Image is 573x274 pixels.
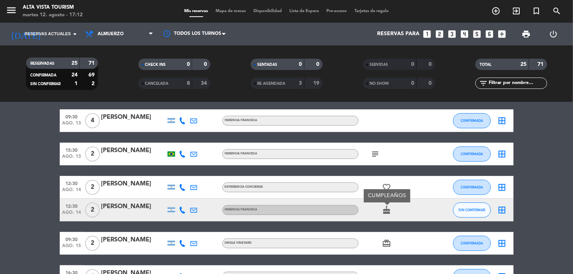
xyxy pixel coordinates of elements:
button: CONFIRMADA [453,180,491,195]
span: 12:30 [62,201,81,210]
i: add_circle_outline [491,6,500,16]
i: search [553,6,562,16]
strong: 71 [538,62,545,67]
span: print [522,30,531,39]
div: [PERSON_NAME] [101,112,166,122]
span: Tarjetas de regalo [351,9,393,13]
span: 2 [85,202,100,218]
span: ago. 13 [62,121,81,129]
span: Mis reservas [180,9,212,13]
span: Disponibilidad [250,9,286,13]
span: ago. 14 [62,187,81,196]
span: ago. 15 [62,243,81,252]
span: 2 [85,180,100,195]
i: looks_two [435,29,445,39]
div: [PERSON_NAME] [101,235,166,245]
span: NO SHOW [370,82,389,86]
span: Herencia Francesa [225,208,258,211]
span: SIN CONFIRMAR [31,82,61,86]
div: Alta Vista Tourism [23,4,83,11]
strong: 3 [299,81,302,86]
strong: 0 [412,62,415,67]
strong: 0 [299,62,302,67]
i: arrow_drop_down [70,30,79,39]
button: CONFIRMADA [453,146,491,162]
i: border_all [498,116,507,125]
i: [DATE] [6,26,46,42]
span: Lista de Espera [286,9,323,13]
button: CONFIRMADA [453,113,491,128]
span: CONFIRMADA [461,152,483,156]
div: LOG OUT [540,23,567,45]
div: [PERSON_NAME] [101,179,166,189]
span: CONFIRMADA [31,73,57,77]
i: favorite_border [382,183,391,192]
div: [PERSON_NAME] [101,202,166,212]
strong: 0 [429,62,433,67]
span: 15:30 [62,145,81,154]
div: CUMPLEAÑOS [364,189,410,202]
i: subject [371,149,380,159]
i: turned_in_not [532,6,541,16]
div: martes 12. agosto - 17:12 [23,11,83,19]
span: 09:30 [62,235,81,243]
span: RE AGENDADA [258,82,286,86]
span: Almuerzo [98,31,124,37]
i: menu [6,5,17,16]
div: [PERSON_NAME] [101,146,166,156]
span: SENTADAS [258,63,278,67]
span: RESERVADAS [31,62,55,65]
strong: 1 [75,81,78,86]
strong: 8 [187,81,190,86]
span: CONFIRMADA [461,185,483,189]
strong: 0 [412,81,415,86]
span: Herencia Francesa [225,152,258,155]
strong: 19 [313,81,321,86]
span: Pre-acceso [323,9,351,13]
strong: 24 [71,72,78,78]
span: SIN CONFIRMAR [458,208,485,212]
i: power_settings_new [549,30,558,39]
i: looks_6 [485,29,495,39]
span: Reservas para [377,31,420,37]
button: SIN CONFIRMAR [453,202,491,218]
strong: 0 [316,62,321,67]
span: 2 [85,146,100,162]
strong: 0 [187,62,190,67]
span: Reservas actuales [25,31,71,37]
input: Filtrar por nombre... [488,79,547,87]
span: Single Vineyard [225,241,252,244]
span: 4 [85,113,100,128]
i: cake [382,205,391,215]
i: filter_list [479,79,488,88]
strong: 69 [89,72,96,78]
strong: 0 [204,62,208,67]
span: SERVIDAS [370,63,388,67]
strong: 25 [521,62,527,67]
span: 2 [85,236,100,251]
i: exit_to_app [512,6,521,16]
span: CONFIRMADA [461,118,483,123]
strong: 2 [92,81,96,86]
i: border_all [498,239,507,248]
span: Mapa de mesas [212,9,250,13]
i: border_all [498,205,507,215]
span: 12:30 [62,179,81,187]
i: looks_5 [472,29,482,39]
span: ago. 13 [62,154,81,163]
i: add_box [497,29,507,39]
span: CONFIRMADA [461,241,483,245]
strong: 71 [89,61,96,66]
span: CANCELADA [145,82,169,86]
span: TOTAL [480,63,492,67]
button: menu [6,5,17,19]
i: border_all [498,149,507,159]
i: looks_4 [460,29,470,39]
strong: 0 [429,81,433,86]
span: 09:30 [62,112,81,121]
i: looks_one [422,29,432,39]
button: CONFIRMADA [453,236,491,251]
i: looks_3 [447,29,457,39]
i: border_all [498,183,507,192]
span: Experiencia Concierge [225,185,263,188]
